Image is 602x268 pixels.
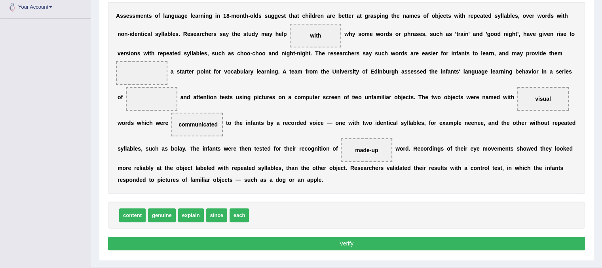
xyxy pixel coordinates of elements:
b: g [539,31,543,37]
b: r [211,31,213,37]
b: e [174,50,177,57]
b: s [220,31,223,37]
b: e [440,13,443,19]
b: l [282,31,283,37]
b: e [485,13,488,19]
b: h [221,50,225,57]
b: m [231,13,236,19]
b: o [243,50,247,57]
b: g [385,13,388,19]
button: Verify [108,237,585,250]
b: o [542,13,545,19]
b: c [252,50,255,57]
b: r [368,13,370,19]
b: ' [517,31,518,37]
b: e [397,13,400,19]
b: e [317,13,321,19]
b: a [169,50,173,57]
b: v [118,50,121,57]
b: t [289,13,291,19]
b: a [196,31,199,37]
b: r [315,13,317,19]
b: i [558,31,560,37]
b: t [247,31,249,37]
b: h [407,31,411,37]
b: h [512,31,516,37]
b: d [488,13,492,19]
b: h [349,31,352,37]
b: y [187,50,190,57]
b: o [361,31,365,37]
b: n [168,13,171,19]
b: t [284,13,286,19]
b: r [123,50,125,57]
b: s [137,50,141,57]
b: u [215,50,218,57]
b: e [547,31,550,37]
b: h [393,13,397,19]
b: r [384,31,386,37]
b: g [487,31,491,37]
b: l [253,13,255,19]
b: t [141,31,143,37]
b: l [502,13,504,19]
b: g [271,13,275,19]
b: w [376,31,380,37]
b: l [191,13,192,19]
b: n [200,13,204,19]
b: s [494,13,498,19]
b: m [409,13,414,19]
b: l [171,31,173,37]
b: t [483,13,485,19]
b: o [121,31,124,37]
b: t [149,50,151,57]
b: s [132,13,135,19]
b: c [218,50,222,57]
b: o [259,50,262,57]
b: m [365,31,369,37]
b: e [279,31,282,37]
b: t [297,13,299,19]
b: s [281,13,284,19]
b: n [124,31,128,37]
b: s [123,13,126,19]
b: l [192,50,193,57]
b: e [141,13,144,19]
b: c [237,50,240,57]
b: r [410,31,412,37]
b: r [458,31,460,37]
b: n [403,13,406,19]
b: i [309,13,310,19]
b: e [160,50,163,57]
b: b [435,13,439,19]
b: c [443,13,446,19]
b: e [370,31,373,37]
b: l [163,31,164,37]
b: n [320,13,324,19]
b: , [207,50,209,57]
b: t [345,13,347,19]
b: o [494,31,498,37]
b: r [399,31,401,37]
b: l [501,13,502,19]
b: a [526,31,530,37]
b: a [193,50,196,57]
b: y [255,31,258,37]
b: y [352,31,355,37]
b: s [551,13,554,19]
b: i [143,31,144,37]
b: y [498,13,501,19]
b: R [183,31,187,37]
b: i [204,13,205,19]
b: w [537,13,542,19]
b: g [274,13,278,19]
b: o [380,31,384,37]
b: l [150,31,152,37]
b: h [205,31,208,37]
b: i [129,31,131,37]
b: a [370,13,374,19]
b: g [365,13,368,19]
b: i [148,50,149,57]
b: h [462,13,465,19]
b: s [417,13,420,19]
